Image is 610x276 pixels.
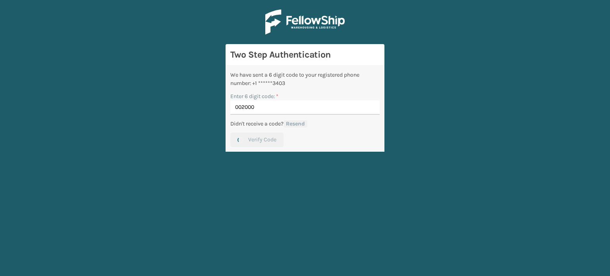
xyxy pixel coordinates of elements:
label: Enter 6 digit code: [230,92,278,100]
p: Didn't receive a code? [230,120,284,128]
button: Verify Code [230,133,284,147]
h3: Two Step Authentication [230,49,380,61]
div: We have sent a 6 digit code to your registered phone number: +1 ******3403 [230,71,380,87]
button: Resend [284,120,307,127]
img: Logo [265,10,345,35]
